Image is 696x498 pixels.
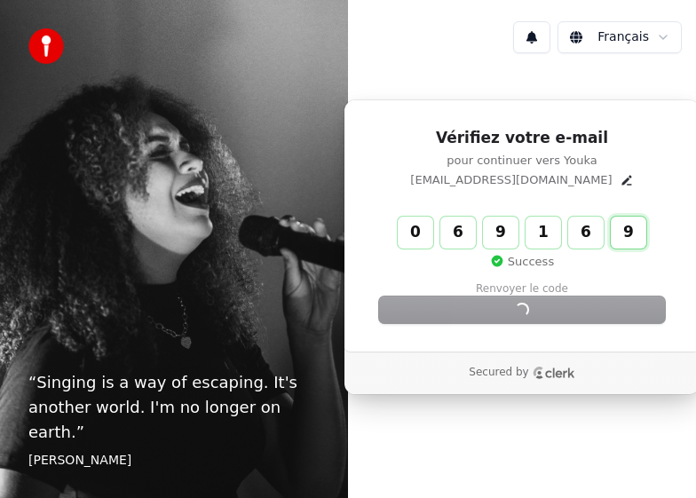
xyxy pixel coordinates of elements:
p: pour continuer vers Youka [379,153,665,169]
p: Success [490,254,554,270]
p: “ Singing is a way of escaping. It's another world. I'm no longer on earth. ” [28,370,320,445]
h1: Vérifiez votre e-mail [379,128,665,149]
input: Enter verification code [398,217,682,249]
button: Edit [620,173,634,187]
img: youka [28,28,64,64]
a: Clerk logo [533,367,575,379]
p: Secured by [469,366,528,380]
p: [EMAIL_ADDRESS][DOMAIN_NAME] [410,172,612,188]
footer: [PERSON_NAME] [28,452,320,470]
